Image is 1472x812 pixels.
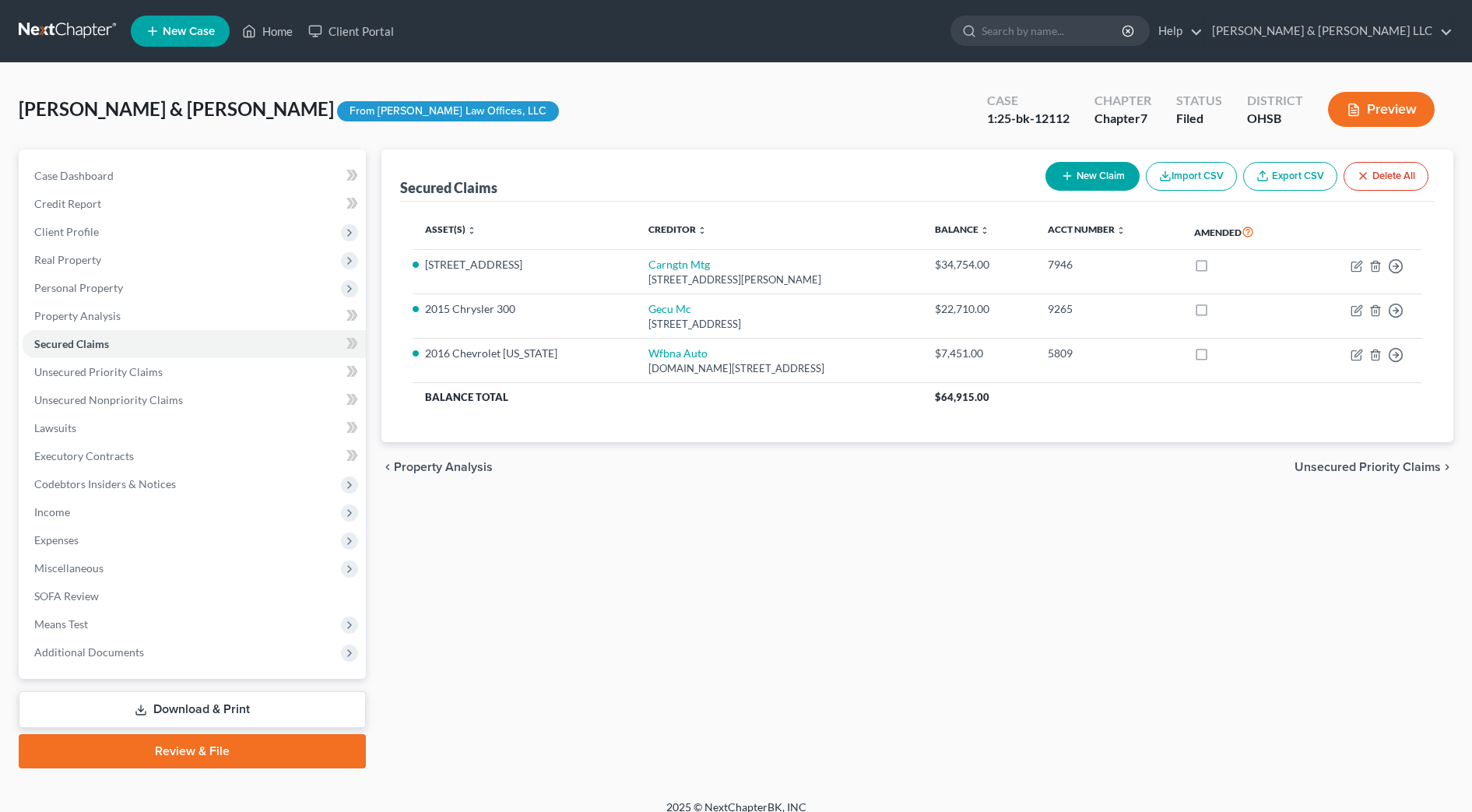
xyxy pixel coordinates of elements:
[467,226,476,235] i: unfold_more
[34,505,70,518] span: Income
[648,361,909,376] div: [DOMAIN_NAME][STREET_ADDRESS]
[22,330,366,358] a: Secured Claims
[1247,92,1303,110] div: District
[1048,223,1126,235] a: Acct Number unfold_more
[22,190,366,218] a: Credit Report
[19,734,366,768] a: Review & File
[1045,162,1140,191] button: New Claim
[34,393,183,406] span: Unsecured Nonpriority Claims
[34,281,123,294] span: Personal Property
[1243,162,1337,191] a: Export CSV
[1328,92,1435,127] button: Preview
[935,346,1023,361] div: $7,451.00
[1151,17,1203,45] a: Help
[1419,759,1456,796] iframe: Intercom live chat
[34,169,114,182] span: Case Dashboard
[1176,92,1222,110] div: Status
[425,257,624,272] li: [STREET_ADDRESS]
[648,223,707,235] a: Creditor unfold_more
[1295,461,1441,473] span: Unsecured Priority Claims
[935,301,1023,317] div: $22,710.00
[163,26,215,37] span: New Case
[22,414,366,442] a: Lawsuits
[22,386,366,414] a: Unsecured Nonpriority Claims
[1344,162,1428,191] button: Delete All
[34,309,121,322] span: Property Analysis
[648,317,909,332] div: [STREET_ADDRESS]
[34,617,88,631] span: Means Test
[34,421,76,434] span: Lawsuits
[34,337,109,350] span: Secured Claims
[1176,110,1222,128] div: Filed
[648,346,708,360] a: Wfbna Auto
[34,589,99,603] span: SOFA Review
[1247,110,1303,128] div: OHSB
[300,17,402,45] a: Client Portal
[425,301,624,317] li: 2015 Chrysler 300
[1116,226,1126,235] i: unfold_more
[34,225,99,238] span: Client Profile
[935,257,1023,272] div: $34,754.00
[1094,92,1151,110] div: Chapter
[19,97,334,120] span: [PERSON_NAME] & [PERSON_NAME]
[400,178,497,197] div: Secured Claims
[22,358,366,386] a: Unsecured Priority Claims
[394,461,493,473] span: Property Analysis
[22,582,366,610] a: SOFA Review
[1140,111,1147,125] span: 7
[34,477,176,490] span: Codebtors Insiders & Notices
[980,226,989,235] i: unfold_more
[697,226,707,235] i: unfold_more
[1295,461,1453,473] button: Unsecured Priority Claims chevron_right
[1048,346,1169,361] div: 5809
[987,110,1070,128] div: 1:25-bk-12112
[425,346,624,361] li: 2016 Chevrolet [US_STATE]
[1048,257,1169,272] div: 7946
[1182,214,1302,250] th: Amended
[935,223,989,235] a: Balance unfold_more
[34,253,101,266] span: Real Property
[34,533,79,547] span: Expenses
[1204,17,1453,45] a: [PERSON_NAME] & [PERSON_NAME] LLC
[381,461,394,473] i: chevron_left
[1146,162,1237,191] button: Import CSV
[381,461,493,473] button: chevron_left Property Analysis
[22,302,366,330] a: Property Analysis
[22,442,366,470] a: Executory Contracts
[34,197,101,210] span: Credit Report
[413,383,922,411] th: Balance Total
[648,272,909,287] div: [STREET_ADDRESS][PERSON_NAME]
[22,162,366,190] a: Case Dashboard
[648,302,691,315] a: Gecu Mc
[34,449,134,462] span: Executory Contracts
[34,365,163,378] span: Unsecured Priority Claims
[1048,301,1169,317] div: 9265
[648,258,710,271] a: Carngtn Mtg
[982,16,1124,45] input: Search by name...
[19,691,366,728] a: Download & Print
[987,92,1070,110] div: Case
[935,391,989,403] span: $64,915.00
[34,645,144,659] span: Additional Documents
[1441,461,1453,473] i: chevron_right
[337,101,559,122] div: From [PERSON_NAME] Law Offices, LLC
[425,223,476,235] a: Asset(s) unfold_more
[34,561,104,575] span: Miscellaneous
[1094,110,1151,128] div: Chapter
[234,17,300,45] a: Home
